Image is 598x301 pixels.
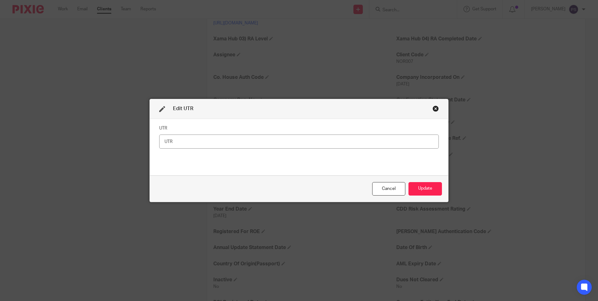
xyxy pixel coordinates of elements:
[159,125,167,131] label: UTR
[433,105,439,112] div: Close this dialog window
[372,182,405,196] div: Close this dialog window
[159,135,439,149] input: UTR
[173,106,193,111] span: Edit UTR
[408,182,442,196] button: Update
